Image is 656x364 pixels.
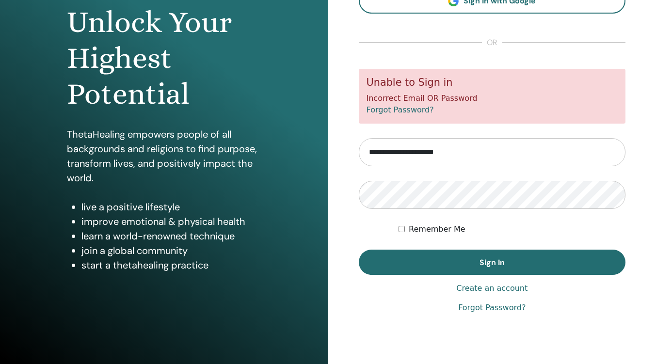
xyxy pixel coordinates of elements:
div: Incorrect Email OR Password [359,69,626,124]
li: improve emotional & physical health [81,214,261,229]
span: Sign In [480,257,505,268]
label: Remember Me [409,223,465,235]
a: Forgot Password? [458,302,526,314]
div: Keep me authenticated indefinitely or until I manually logout [399,223,625,235]
h1: Unlock Your Highest Potential [67,4,261,112]
a: Forgot Password? [367,105,434,114]
a: Create an account [456,283,528,294]
li: start a thetahealing practice [81,258,261,272]
p: ThetaHealing empowers people of all backgrounds and religions to find purpose, transform lives, a... [67,127,261,185]
li: learn a world-renowned technique [81,229,261,243]
button: Sign In [359,250,626,275]
h5: Unable to Sign in [367,77,618,89]
li: join a global community [81,243,261,258]
span: or [482,37,502,48]
li: live a positive lifestyle [81,200,261,214]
